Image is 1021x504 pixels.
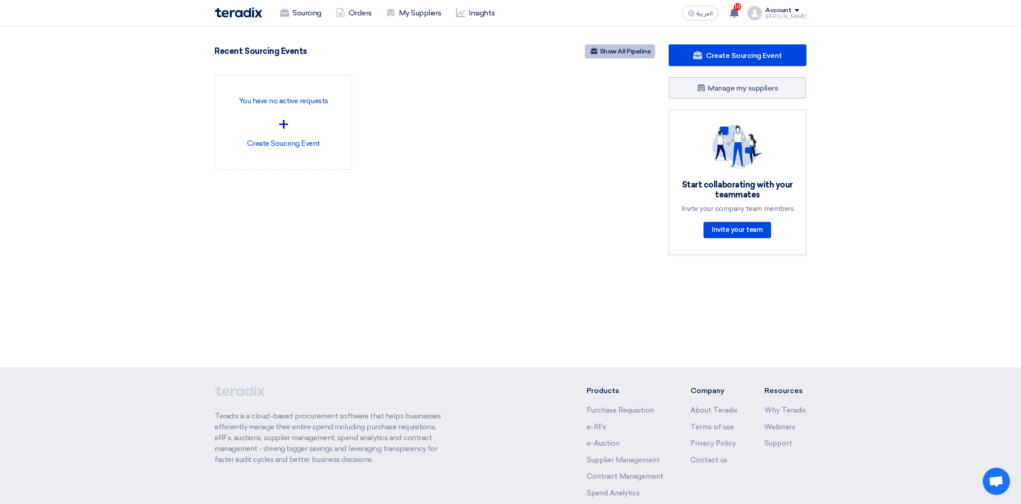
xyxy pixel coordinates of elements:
a: Show All Pipeline [585,44,655,58]
div: + [223,111,345,138]
a: Manage my suppliers [669,77,807,99]
div: Start collaborating with your teammates [680,180,795,200]
span: Create Sourcing Event [706,51,782,60]
img: invite_your_team.svg [712,125,763,169]
a: Why Teradix [765,406,807,414]
a: e-RFx [587,423,606,431]
a: Spend Analytics [587,489,640,497]
span: 10 [734,3,741,10]
p: Teradix is a cloud-based procurement software that helps businesses efficiently manage their enti... [215,411,452,465]
a: Support [765,439,792,447]
a: Supplier Management [587,456,660,464]
li: Resources [765,385,807,396]
a: Sourcing [273,3,329,23]
p: You have no active requests [223,96,345,106]
span: العربية [697,10,713,17]
a: My Suppliers [379,3,449,23]
a: Orders [329,3,379,23]
button: العربية [682,6,719,20]
h4: Recent Sourcing Events [215,46,307,56]
img: Teradix logo [215,7,262,18]
div: Account [766,7,792,14]
div: Create Soucring Event [223,82,345,162]
li: Products [587,385,663,396]
a: About Teradix [690,406,738,414]
a: Insights [449,3,502,23]
a: Webinars [765,423,796,431]
a: Invite your team [704,222,771,238]
a: Terms of use [690,423,734,431]
a: Purchase Requisition [587,406,654,414]
div: Invite your company team members [680,205,795,213]
a: Privacy Policy [690,439,736,447]
a: Contract Management [587,472,663,480]
a: e-Auction [587,439,620,447]
li: Company [690,385,738,396]
img: profile_test.png [748,6,762,20]
div: [PERSON_NAME] [766,14,807,19]
a: Contact us [690,456,727,464]
a: Open chat [983,468,1010,495]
